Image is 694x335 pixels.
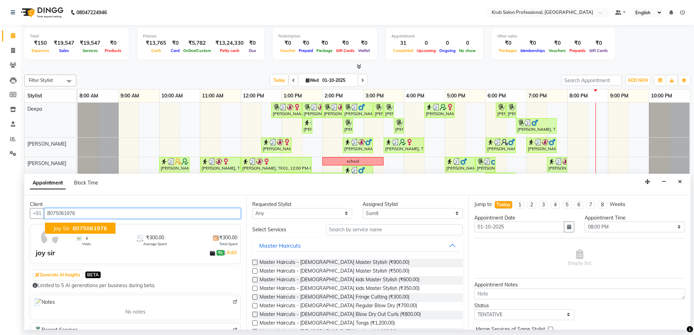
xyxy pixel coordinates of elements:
span: Stylist [27,93,42,99]
li: 1 [515,201,524,209]
div: [PERSON_NAME], TK10, 06:00 PM-06:45 PM, Master Haircuts - [DEMOGRAPHIC_DATA] Master Stylish [486,139,515,152]
div: Status [474,302,574,309]
a: 5:00 PM [445,91,467,101]
img: avatar [40,227,60,248]
span: Master Haircuts - [DEMOGRAPHIC_DATA] kids Master Stylish (₹350.00) [260,285,420,293]
span: Empty list [568,249,591,267]
div: [PERSON_NAME], TK01, 12:45 PM-01:30 PM, Manicure & Pedicure - [PERSON_NAME] Pedicure [272,104,301,117]
div: ₹0 [246,39,259,47]
a: 10:00 PM [649,91,674,101]
span: Gift Cards [587,48,610,53]
span: 8075061976 [73,225,107,232]
li: 7 [586,201,595,209]
span: ₹300.00 [146,234,164,241]
div: [PERSON_NAME], TK02, 03:30 PM-03:45 PM, Threading - [DEMOGRAPHIC_DATA] Upperlips [384,104,393,117]
span: Today [271,75,288,86]
div: [PERSON_NAME], TK08, 06:15 PM-06:30 PM, Nails - Nail File and Cutting [497,104,505,117]
div: 31 [391,39,415,47]
span: ₹0 [217,250,224,256]
div: ₹0 [278,39,297,47]
span: No notes [125,308,145,316]
li: 5 [562,201,572,209]
span: Recent Services [33,326,78,334]
span: Master Haircuts - [DEMOGRAPHIC_DATA] Blow Dry Out Curls (₹800.00) [260,311,421,319]
span: [PERSON_NAME] [27,160,66,166]
div: [PERSON_NAME], TK02, 03:45 PM-04:00 PM, Threading - [DEMOGRAPHIC_DATA] Eyebrows [395,119,403,132]
span: Appointment [30,177,66,189]
span: Average Spent [143,241,167,247]
div: [PERSON_NAME], TK02, 02:30 PM-03:15 PM, Manicure & Pedicure - [PERSON_NAME] Pedicure [344,104,372,117]
span: Package [315,48,334,53]
span: Wed [304,78,320,83]
span: Filter Stylist [29,77,53,83]
div: [PERSON_NAME], TK01, 11:00 AM-12:00 PM, Hair Colour & Chemical Services - [DEMOGRAPHIC_DATA] Touc... [201,158,240,171]
div: ₹150 [30,39,51,47]
div: [PERSON_NAME], TK09, 07:00 PM-07:45 PM, Master Haircuts - [DEMOGRAPHIC_DATA] Master Stylish [527,139,556,152]
div: [PERSON_NAME], TK01, 02:00 PM-02:30 PM, Waxing - Underarms RICA [323,104,342,117]
button: Master Haircuts [255,239,460,252]
div: Other sales [497,33,610,39]
a: Add [226,248,238,257]
div: [PERSON_NAME], TK08, 06:30 PM-06:45 PM, Nails - Nail File and Cutting [507,104,516,117]
div: ₹0 [587,39,610,47]
span: Card [169,48,181,53]
div: [PERSON_NAME], TK08, 06:45 PM-07:45 PM, Cleanup - Advance Clean up [517,119,556,132]
span: Online/Custom [181,48,213,53]
div: ₹13,765 [143,39,169,47]
div: ₹13,24,330 [213,39,246,47]
span: Total Spent [219,241,238,247]
span: ₹300.00 [219,234,237,241]
div: Appointment [391,33,477,39]
span: Due [247,48,258,53]
div: Appointment Notes [474,281,685,289]
span: Expenses [30,48,51,53]
a: 11:00 AM [200,91,225,101]
span: Master Haircuts - [DEMOGRAPHIC_DATA] Regular Blow Dry (₹700.00) [260,302,417,311]
span: BETA [85,272,101,278]
div: [PERSON_NAME], TK11, 07:30 PM-08:00 PM, Experts Haircuts - [DEMOGRAPHIC_DATA] [PERSON_NAME] Styling [548,158,566,171]
span: Master Haircuts - [DEMOGRAPHIC_DATA] Tongs (₹1,200.00) [260,319,395,328]
a: 9:00 PM [608,91,630,101]
button: Close [675,177,685,187]
div: school [347,158,359,164]
img: logo [18,3,65,22]
div: [PERSON_NAME], TK08, 05:45 PM-06:15 PM, Experts Haircuts - [DEMOGRAPHIC_DATA] [PERSON_NAME] Styling [476,158,495,171]
div: Master Haircuts [259,241,301,250]
a: 1:00 PM [282,91,304,101]
div: Today [496,201,511,208]
div: [PERSON_NAME], TK01, 01:30 PM-02:00 PM, Waxing- Full Arms RICA [303,104,321,117]
a: 4:00 PM [404,91,426,101]
div: ₹0 [169,39,181,47]
span: Block Time [74,180,98,186]
span: Master Haircuts - [DEMOGRAPHIC_DATA] Fringe Cutting (₹300.00) [260,293,409,302]
span: Deepa [27,106,42,112]
div: ₹0 [103,39,123,47]
button: +91 [30,208,44,219]
div: [PERSON_NAME], TK03, 10:00 AM-10:45 AM, Master Haircuts - [DEMOGRAPHIC_DATA] Master Stylish [160,158,189,171]
span: Cash [150,48,163,53]
div: ₹0 [547,39,568,47]
div: Finance [143,33,259,39]
div: Select Services [247,226,321,233]
input: Search by service name [326,224,463,235]
span: | [224,248,238,257]
div: ₹5,782 [181,39,213,47]
li: 3 [539,201,548,209]
span: No show [457,48,477,53]
span: ADD NEW [628,78,648,83]
div: Weeks [610,201,625,208]
div: ₹0 [334,39,356,47]
div: ₹0 [297,39,315,47]
div: ₹0 [315,39,334,47]
span: Completed [391,48,415,53]
div: Client [30,201,241,208]
div: ₹0 [519,39,547,47]
span: Prepaid [297,48,315,53]
span: Merge Services of Same Stylist [476,326,545,334]
div: ₹19,547 [51,39,77,47]
a: 12:00 PM [241,91,266,101]
input: Search Appointment [561,75,622,86]
li: 8 [598,201,607,209]
div: joy sir [36,248,55,258]
div: [PERSON_NAME], TK06, 03:30 PM-04:30 PM, Hair Colour & Chemical Services - [DEMOGRAPHIC_DATA] Touc... [384,139,423,152]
